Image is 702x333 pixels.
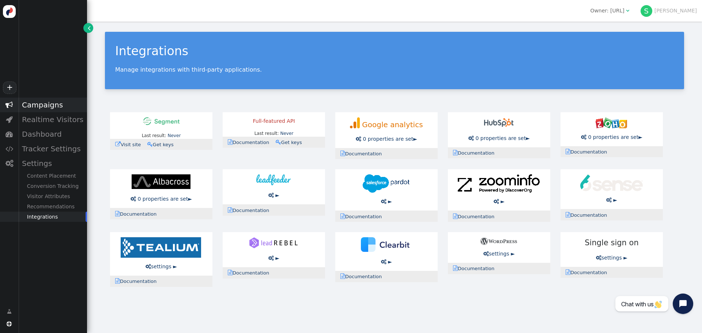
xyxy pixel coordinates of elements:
div: Campaigns [18,98,87,112]
div: Conversion Tracking [18,181,87,191]
a: settings ► [483,251,515,257]
span:  [626,8,629,13]
span:  [115,141,121,147]
div: Settings [18,156,87,171]
span:  [268,193,274,198]
span:  [453,265,458,271]
img: wordpress-100x20.png [480,238,517,245]
span: Last result: [254,131,279,136]
span:  [340,151,345,156]
span:  [276,139,281,145]
span:  [340,273,345,279]
a: Documentation [115,211,161,217]
span: 0 properties are set [588,134,638,140]
img: pardot-128x50.png [363,174,409,193]
div: Realtime Visitors [18,112,87,127]
a: Documentation [340,214,386,219]
span:  [5,130,13,138]
span:  [340,213,345,219]
span:  [596,255,601,260]
span:  [453,150,458,155]
a:  ► [494,198,505,204]
a: + [3,82,16,94]
a:  0 properties are set► [581,134,642,140]
div: Integrations [115,42,674,60]
a: Documentation [228,208,274,213]
a:  ► [268,255,279,261]
span:  [6,116,13,123]
span:  [468,136,474,141]
img: leadrebel-logo.svg [249,237,298,248]
a:  ► [381,198,392,204]
span:  [115,278,120,284]
a: Documentation [566,212,612,218]
img: tealium-logo-210x50.png [121,237,201,258]
a:  [83,23,93,33]
span:  [581,135,586,140]
a:  ► [381,259,392,265]
span: 0 properties are set [363,136,413,142]
span:  [88,24,91,32]
span: Last result: [142,133,166,138]
span: 0 properties are set [137,196,188,202]
span:  [566,269,570,275]
a:  0 properties are set► [356,136,417,142]
img: clearbit.svg [361,237,412,252]
div: Recommendations [18,201,87,212]
a: Documentation [566,270,612,275]
a: Never [167,133,181,138]
a: settings ► [146,264,177,269]
img: albacross-logo.svg [132,174,190,189]
span:  [453,213,458,219]
span:  [356,136,361,141]
div: Tracker Settings [18,141,87,156]
span: Single sign on [583,237,640,249]
span:  [5,145,13,152]
a:  ► [268,192,279,198]
a: Documentation [453,266,499,271]
span: Google analytics [362,120,423,129]
a: S[PERSON_NAME] [641,8,697,14]
img: zoho-100x35.png [596,117,627,128]
div: Full-featured API [228,117,320,125]
div: Content Placement [18,171,87,181]
div: Owner: [URL] [590,7,624,15]
span:  [7,321,12,326]
div: S [641,5,652,17]
span:  [147,141,153,147]
a:  0 properties are set► [131,196,192,202]
a: Documentation [453,150,499,156]
span:  [228,207,233,213]
p: Manage integrations with third-party applications. [115,66,674,73]
a: Documentation [566,149,612,155]
span:  [146,264,151,269]
a:  [2,305,17,318]
a: Visit site [115,142,146,147]
a: Documentation [115,279,161,284]
span:  [115,211,120,216]
a: Documentation [340,151,386,156]
span:  [494,199,499,204]
a: Documentation [453,214,499,219]
span:  [5,160,13,167]
img: segment-100x21.png [143,117,180,125]
img: logo-icon.svg [3,5,16,18]
span:  [381,199,386,204]
img: zoominfo-224x50.png [458,174,540,193]
span:  [268,256,274,261]
span:  [566,149,570,154]
span:  [7,308,12,315]
a: Documentation [228,270,274,276]
a: Never [280,131,293,136]
span:  [5,101,13,109]
span:  [566,212,570,217]
a: Get keys [147,142,178,147]
a: Documentation [340,274,386,279]
span:  [131,196,136,201]
span:  [483,251,489,256]
a: settings ► [596,255,627,261]
span: 0 properties are set [475,135,526,141]
img: leadfeeder-logo.svg [256,174,291,185]
span:  [381,259,386,264]
a: Get keys [276,140,307,145]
